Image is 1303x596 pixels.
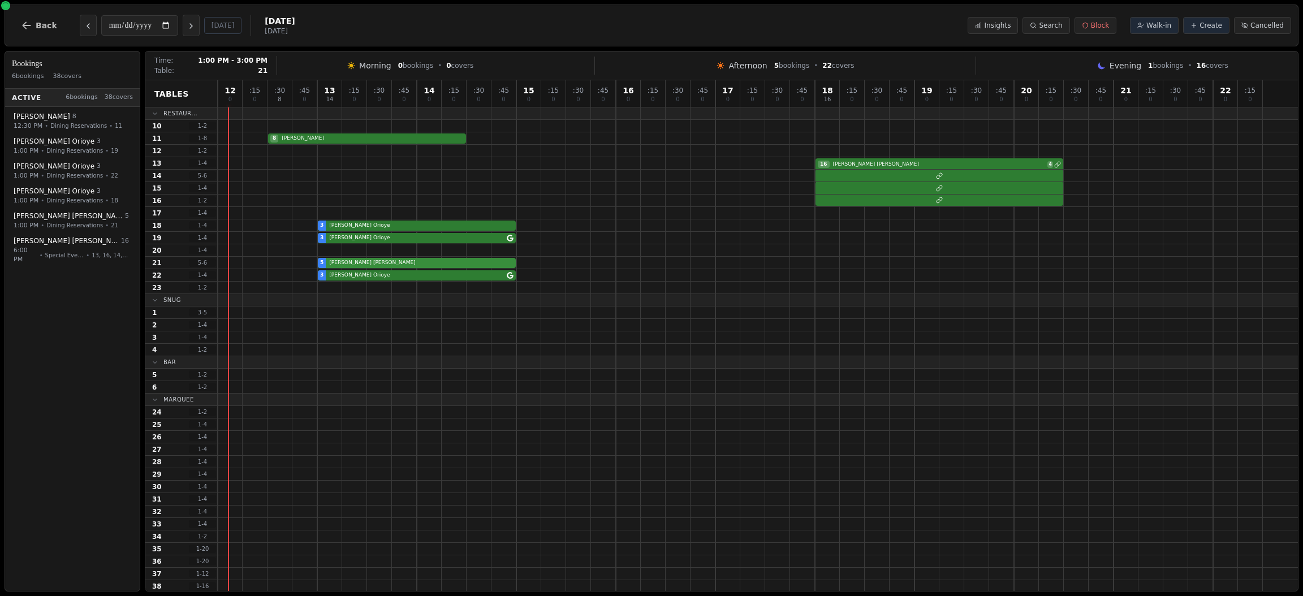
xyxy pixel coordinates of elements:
span: 1:00 PM [14,221,38,230]
span: 6:00 PM [14,245,37,264]
button: Next day [183,15,200,36]
span: 1 - 2 [189,146,216,155]
span: 38 covers [105,93,133,102]
span: 21 [1120,87,1131,94]
span: 0 [428,97,431,102]
span: 21 [111,221,118,230]
span: 25 [152,420,162,429]
span: 12 [225,87,235,94]
span: 20 [152,246,162,255]
span: Back [36,21,57,29]
span: 0 [576,97,580,102]
span: 1 - 4 [189,520,216,528]
span: : 30 [772,87,783,94]
span: bookings [774,61,809,70]
span: Marquee [163,395,194,404]
span: • [41,146,44,155]
span: : 45 [598,87,609,94]
span: [DATE] [265,27,295,36]
span: 5 [320,259,323,267]
span: 1 - 2 [189,283,216,292]
span: • [814,61,818,70]
span: 30 [152,482,162,491]
span: 1:00 PM [14,171,38,180]
span: : 15 [1046,87,1056,94]
span: 32 [152,507,162,516]
button: Block [1075,17,1116,34]
span: 1 - 12 [189,569,216,578]
span: Table: [154,66,174,75]
button: Create [1183,17,1229,34]
span: 13 [152,159,162,168]
span: : 30 [672,87,683,94]
span: : 45 [498,87,509,94]
span: : 45 [896,87,907,94]
span: : 15 [946,87,957,94]
span: 0 [999,97,1003,102]
span: 13 [324,87,335,94]
span: 19 [111,146,118,155]
span: Snug [163,296,181,304]
span: 8 [270,135,278,142]
span: 0 [1074,97,1077,102]
span: 15 [152,184,162,193]
span: : 30 [971,87,982,94]
span: 22 [1220,87,1231,94]
span: : 15 [249,87,260,94]
span: 0 [875,97,878,102]
span: 1 [1148,62,1153,70]
span: 16 [818,161,830,169]
span: 0 [601,97,605,102]
span: Create [1200,21,1222,30]
span: : 15 [747,87,758,94]
span: 2 [152,321,157,330]
span: 0 [551,97,555,102]
span: 0 [1173,97,1177,102]
button: Previous day [80,15,97,36]
span: 0 [726,97,730,102]
span: 5 [125,211,129,221]
span: [PERSON_NAME] Orioye [327,234,506,242]
span: 1 [152,308,157,317]
span: 27 [152,445,162,454]
span: • [105,146,109,155]
span: [PERSON_NAME] [279,135,464,142]
span: [PERSON_NAME] Orioye [327,271,506,279]
span: 0 [377,97,381,102]
button: [PERSON_NAME] Orioye31:00 PM•Dining Reservations•19 [7,133,137,159]
span: 36 [152,557,162,566]
span: 0 [402,97,405,102]
span: 0 [1049,97,1052,102]
span: 1 - 2 [189,370,216,379]
span: 0 [1149,97,1152,102]
span: : 15 [648,87,658,94]
span: • [109,122,113,130]
span: [PERSON_NAME] Orioye [14,162,94,171]
span: 1 - 4 [189,433,216,441]
span: 1 - 4 [189,209,216,217]
span: 1 - 2 [189,383,216,391]
span: 1 - 2 [189,122,216,130]
span: 16 [1197,62,1206,70]
span: 5 [774,62,779,70]
span: 22 [152,271,162,280]
span: : 15 [1145,87,1156,94]
span: 3 - 5 [189,308,216,317]
span: 1 - 4 [189,321,216,329]
span: : 30 [274,87,285,94]
span: 0 [502,97,505,102]
span: bookings [1148,61,1183,70]
span: 0 [446,62,451,70]
span: 1 - 20 [189,557,216,565]
span: 1 - 4 [189,221,216,230]
span: 5 - 6 [189,258,216,267]
span: Dining Reservations [46,146,103,155]
span: Walk-in [1146,21,1171,30]
span: 0 [527,97,530,102]
span: 34 [152,532,162,541]
span: 11 [152,134,162,143]
span: 24 [152,408,162,417]
span: bookings [398,61,433,70]
span: 12:30 PM [14,121,42,131]
button: Insights [968,17,1018,34]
